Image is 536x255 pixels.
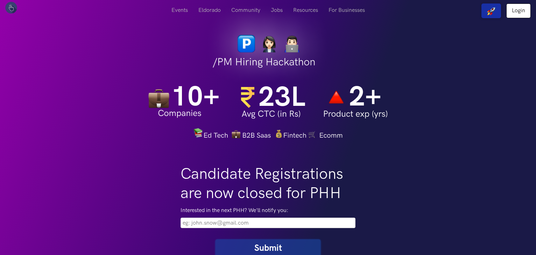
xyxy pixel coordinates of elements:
img: rocket [487,7,495,15]
a: Login [506,3,531,18]
a: Jobs [266,3,288,17]
input: Please fill this field [181,218,355,228]
a: Resources [288,3,323,17]
img: UXHack logo [5,2,17,14]
h1: Candidate Registrations are now closed for PHH [181,165,355,203]
a: Community [226,3,266,17]
label: Interested in the next PHH? We'll notify you: [181,206,355,215]
a: Events [166,3,193,17]
a: Eldorado [193,3,226,17]
a: For Businesses [323,3,370,17]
